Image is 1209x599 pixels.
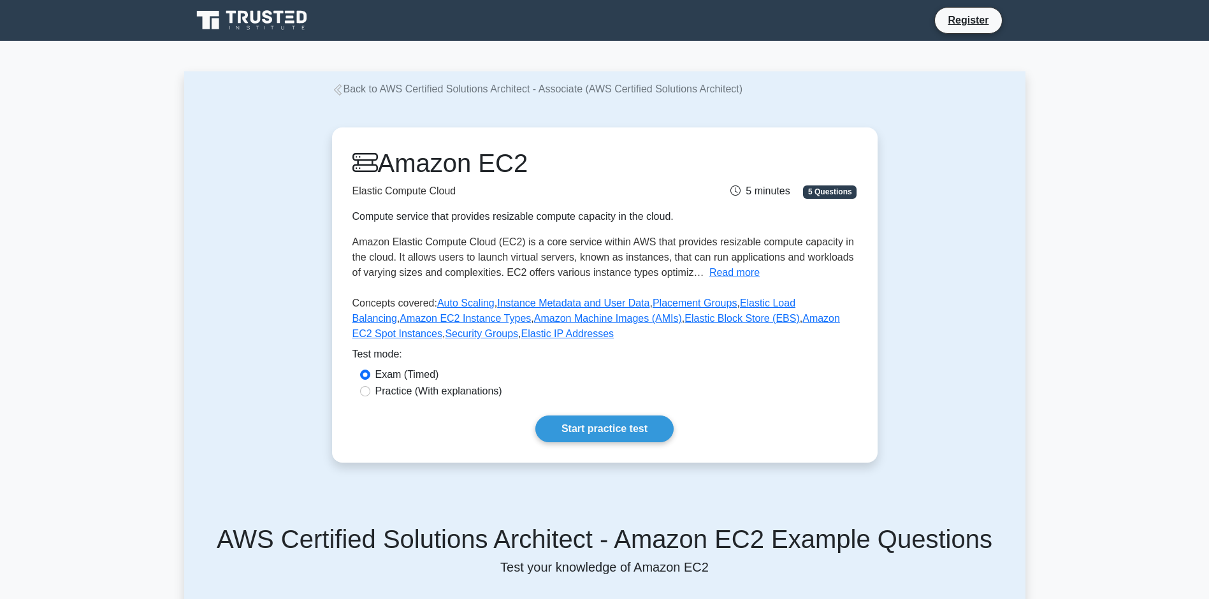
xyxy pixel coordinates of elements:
[352,184,684,199] p: Elastic Compute Cloud
[400,313,531,324] a: Amazon EC2 Instance Types
[497,298,649,308] a: Instance Metadata and User Data
[803,185,857,198] span: 5 Questions
[375,367,439,382] label: Exam (Timed)
[445,328,518,339] a: Security Groups
[730,185,790,196] span: 5 minutes
[199,524,1010,554] h5: AWS Certified Solutions Architect - Amazon EC2 Example Questions
[653,298,737,308] a: Placement Groups
[437,298,495,308] a: Auto Scaling
[709,265,760,280] button: Read more
[352,209,684,224] div: Compute service that provides resizable compute capacity in the cloud.
[352,148,684,178] h1: Amazon EC2
[535,415,674,442] a: Start practice test
[199,559,1010,575] p: Test your knowledge of Amazon EC2
[352,347,857,367] div: Test mode:
[352,236,854,278] span: Amazon Elastic Compute Cloud (EC2) is a core service within AWS that provides resizable compute c...
[521,328,614,339] a: Elastic IP Addresses
[534,313,682,324] a: Amazon Machine Images (AMIs)
[332,83,743,94] a: Back to AWS Certified Solutions Architect - Associate (AWS Certified Solutions Architect)
[940,12,996,28] a: Register
[375,384,502,399] label: Practice (With explanations)
[352,296,857,347] p: Concepts covered: , , , , , , , , ,
[684,313,800,324] a: Elastic Block Store (EBS)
